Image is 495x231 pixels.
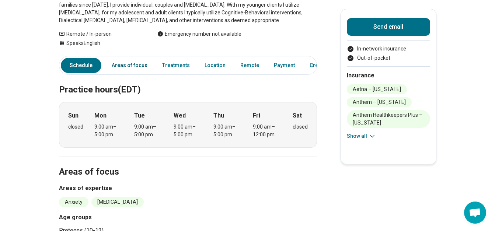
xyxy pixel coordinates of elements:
[59,39,143,47] div: Speaks English
[68,111,79,120] strong: Sun
[200,58,230,73] a: Location
[347,45,430,53] li: In-network insurance
[213,111,224,120] strong: Thu
[347,110,430,128] li: Anthem Healthkeepers Plus – [US_STATE]
[174,123,202,139] div: 9:00 am – 5:00 pm
[253,123,281,139] div: 9:00 am – 12:00 pm
[59,66,317,96] h2: Practice hours (EDT)
[68,123,83,131] div: closed
[134,123,163,139] div: 9:00 am – 5:00 pm
[253,111,260,120] strong: Fri
[94,123,123,139] div: 9:00 am – 5:00 pm
[158,58,194,73] a: Treatments
[61,58,101,73] a: Schedule
[59,30,143,38] div: Remote / In-person
[94,111,107,120] strong: Mon
[59,213,185,222] h3: Age groups
[59,102,317,148] div: When does the program meet?
[347,45,430,62] ul: Payment options
[134,111,145,120] strong: Tue
[305,58,342,73] a: Credentials
[269,58,299,73] a: Payment
[293,111,302,120] strong: Sat
[236,58,264,73] a: Remote
[347,54,430,62] li: Out-of-pocket
[347,71,430,80] h2: Insurance
[59,197,88,207] li: Anxiety
[91,197,144,207] li: [MEDICAL_DATA]
[107,58,152,73] a: Areas of focus
[347,97,412,107] li: Anthem – [US_STATE]
[293,123,308,131] div: closed
[59,148,317,178] h2: Areas of focus
[174,111,186,120] strong: Wed
[347,132,376,140] button: Show all
[347,84,407,94] li: Aetna – [US_STATE]
[213,123,242,139] div: 9:00 am – 5:00 pm
[347,18,430,36] button: Send email
[464,202,486,224] a: Open chat
[157,30,241,38] div: Emergency number not available
[59,184,317,193] h3: Areas of expertise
